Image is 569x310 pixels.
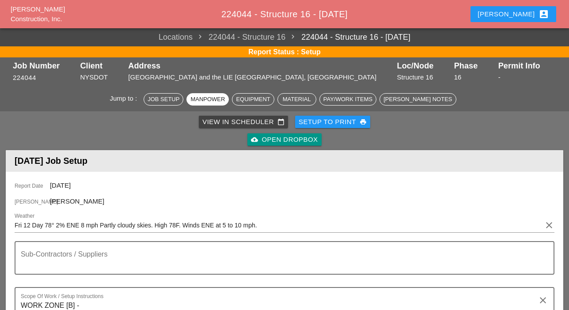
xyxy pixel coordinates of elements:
button: Setup to Print [295,116,370,128]
span: Jump to : [110,95,140,102]
button: [PERSON_NAME] [470,6,556,22]
div: Job Number [13,61,76,70]
div: - [498,72,556,83]
a: 224044 - Structure 16 - [DATE] [285,31,410,43]
a: [PERSON_NAME] Construction, Inc. [11,5,65,23]
div: Open Dropbox [251,135,318,145]
button: Material [277,93,316,106]
div: [GEOGRAPHIC_DATA] and the LIE [GEOGRAPHIC_DATA], [GEOGRAPHIC_DATA] [128,72,392,83]
div: Manpower [190,95,225,104]
div: Equipment [236,95,270,104]
i: clear [538,295,548,306]
input: Weather [15,218,542,232]
a: Open Dropbox [247,133,321,146]
div: Structure 16 [397,72,450,83]
button: Manpower [186,93,229,106]
a: View in Scheduler [199,116,288,128]
div: Address [128,61,392,70]
div: Material [281,95,312,104]
span: Report Date [15,182,50,190]
i: clear [544,220,554,231]
div: View in Scheduler [202,117,284,127]
button: Pay/Work Items [319,93,376,106]
span: 224044 - Structure 16 - [DATE] [221,9,348,19]
span: 224044 - Structure 16 [193,31,285,43]
i: account_box [539,9,549,19]
div: Setup to Print [299,117,367,127]
button: [PERSON_NAME] Notes [379,93,456,106]
span: [PERSON_NAME] [50,197,104,205]
i: cloud_upload [251,136,258,143]
div: Client [80,61,124,70]
a: Locations [159,31,193,43]
div: [PERSON_NAME] [478,9,549,19]
div: Pay/Work Items [323,95,372,104]
span: [PERSON_NAME] [15,198,50,206]
div: Phase [454,61,494,70]
span: [DATE] [50,181,71,189]
i: print [360,118,367,125]
div: Loc/Node [397,61,450,70]
button: 224044 [13,73,36,83]
div: 16 [454,72,494,83]
button: Job Setup [144,93,183,106]
div: NYSDOT [80,72,124,83]
div: Job Setup [148,95,179,104]
header: [DATE] Job Setup [6,150,563,172]
textarea: Sub-Contractors / Suppliers [21,253,541,274]
div: Permit Info [498,61,556,70]
i: calendar_today [277,118,284,125]
div: [PERSON_NAME] Notes [383,95,452,104]
button: Equipment [232,93,274,106]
